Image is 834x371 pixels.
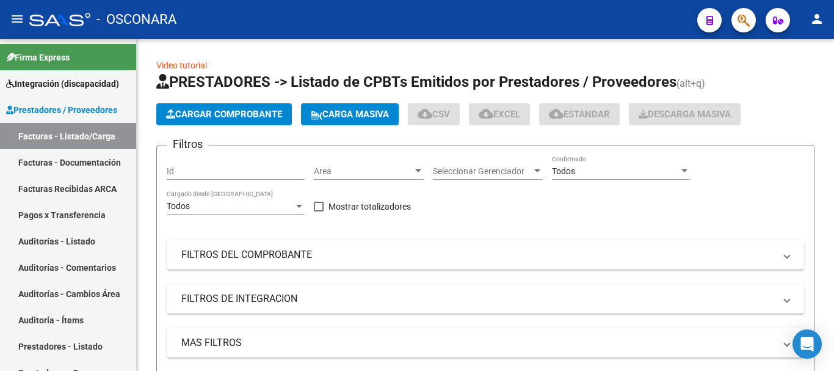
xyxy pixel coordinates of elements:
[433,166,532,177] span: Seleccionar Gerenciador
[418,106,432,121] mat-icon: cloud_download
[418,109,450,120] span: CSV
[479,109,520,120] span: EXCEL
[552,166,575,176] span: Todos
[6,103,117,117] span: Prestadores / Proveedores
[167,240,804,270] mat-expansion-panel-header: FILTROS DEL COMPROBANTE
[314,166,413,177] span: Area
[549,106,564,121] mat-icon: cloud_download
[629,103,741,125] button: Descarga Masiva
[539,103,620,125] button: Estandar
[6,51,70,64] span: Firma Express
[549,109,610,120] span: Estandar
[629,103,741,125] app-download-masive: Descarga masiva de comprobantes (adjuntos)
[156,61,207,70] a: Video tutorial
[469,103,530,125] button: EXCEL
[639,109,731,120] span: Descarga Masiva
[810,12,824,26] mat-icon: person
[479,106,493,121] mat-icon: cloud_download
[167,201,190,211] span: Todos
[167,284,804,314] mat-expansion-panel-header: FILTROS DE INTEGRACION
[181,248,775,262] mat-panel-title: FILTROS DEL COMPROBANTE
[10,12,24,26] mat-icon: menu
[311,109,389,120] span: Carga Masiva
[676,78,705,89] span: (alt+q)
[301,103,399,125] button: Carga Masiva
[6,77,119,90] span: Integración (discapacidad)
[167,136,209,153] h3: Filtros
[792,329,822,359] div: Open Intercom Messenger
[328,199,411,214] span: Mostrar totalizadores
[166,109,282,120] span: Cargar Comprobante
[156,103,292,125] button: Cargar Comprobante
[96,6,176,33] span: - OSCONARA
[167,328,804,358] mat-expansion-panel-header: MAS FILTROS
[156,73,676,90] span: PRESTADORES -> Listado de CPBTs Emitidos por Prestadores / Proveedores
[181,292,775,306] mat-panel-title: FILTROS DE INTEGRACION
[181,336,775,350] mat-panel-title: MAS FILTROS
[408,103,460,125] button: CSV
